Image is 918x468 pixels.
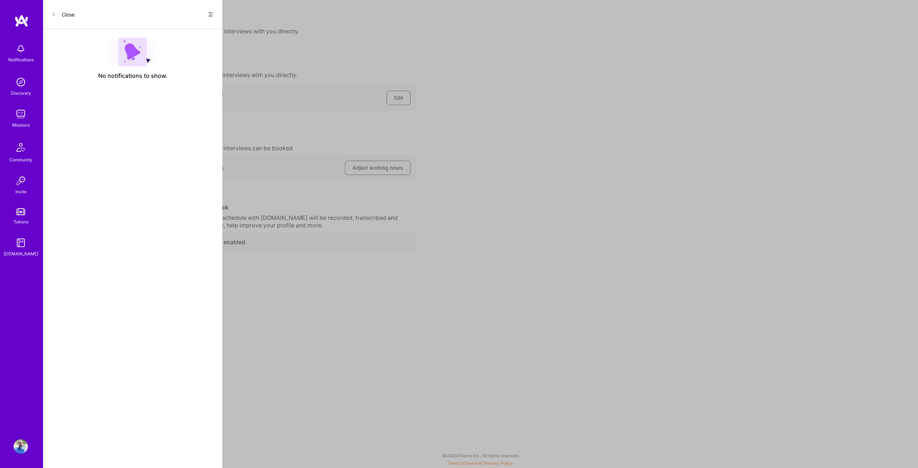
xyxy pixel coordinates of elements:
img: User Avatar [14,439,28,454]
button: Close [52,9,75,20]
div: [DOMAIN_NAME] [4,250,38,257]
span: No notifications to show. [98,72,167,80]
div: Missions [12,121,30,129]
div: Tokens [14,218,28,226]
div: Community [9,156,32,164]
a: User Avatar [12,439,30,454]
img: Invite [14,174,28,188]
img: guide book [14,236,28,250]
img: tokens [16,208,25,215]
img: empty [109,38,156,66]
div: Discovery [11,89,31,97]
img: teamwork [14,107,28,121]
div: Invite [15,188,27,195]
img: logo [14,14,29,27]
img: Community [12,139,29,156]
img: discovery [14,75,28,89]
